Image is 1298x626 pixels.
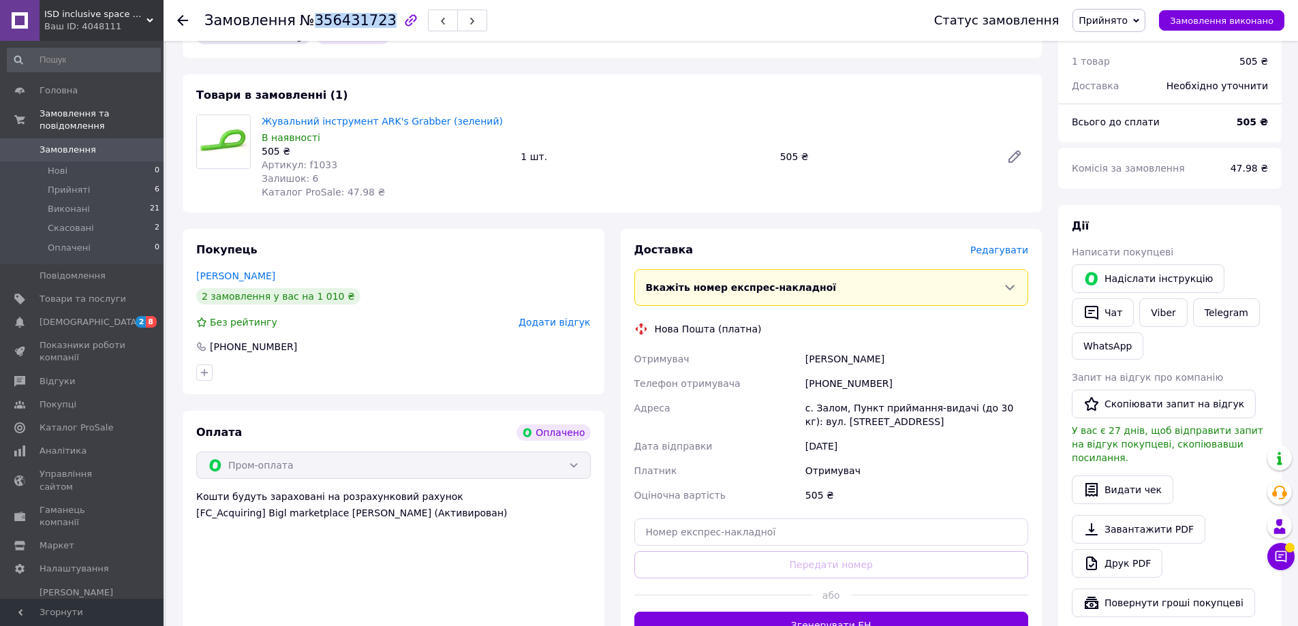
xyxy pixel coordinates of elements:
span: Покупець [196,243,258,256]
span: Нові [48,165,67,177]
span: 1 товар [1072,56,1110,67]
div: 505 ₴ [1239,54,1268,68]
input: Пошук [7,48,161,72]
div: Отримувач [803,458,1031,483]
span: Покупці [40,398,76,411]
span: Запит на відгук про компанію [1072,372,1223,383]
a: Завантажити PDF [1072,515,1205,544]
span: Артикул: f1033 [262,159,337,170]
span: Оплата [196,426,242,439]
span: Головна [40,84,78,97]
span: Управління сайтом [40,468,126,492]
span: Аналітика [40,445,87,457]
div: 505 ₴ [803,483,1031,507]
span: Адреса [634,403,670,413]
span: ISD inclusive space developer [44,8,146,20]
span: 8 [146,316,157,328]
div: [PHONE_NUMBER] [803,371,1031,396]
span: Повідомлення [40,270,106,282]
div: [DATE] [803,434,1031,458]
div: Оплачено [516,424,590,441]
button: Чат [1072,298,1134,327]
span: 2 [155,222,159,234]
span: Всього до сплати [1072,116,1160,127]
span: Телефон отримувача [634,378,741,389]
span: Оціночна вартість [634,490,726,501]
div: [PERSON_NAME] [803,347,1031,371]
div: 1 шт. [515,147,774,166]
div: 505 ₴ [262,144,510,158]
div: [FC_Acquiring] Bigl marketplace [PERSON_NAME] (Активирован) [196,506,591,520]
span: або [812,589,851,602]
span: Написати покупцеві [1072,247,1173,257]
span: Товари в замовленні (1) [196,89,348,101]
span: Додати відгук [519,317,590,328]
span: Гаманець компанії [40,504,126,529]
div: 2 замовлення у вас на 1 010 ₴ [196,288,360,304]
span: Товари та послуги [40,293,126,305]
a: [PERSON_NAME] [196,270,275,281]
span: Каталог ProSale: 47.98 ₴ [262,187,385,198]
span: Оплачені [48,242,91,254]
span: Замовлення виконано [1170,16,1273,26]
span: Доставка [634,243,694,256]
div: Нова Пошта (платна) [651,322,765,336]
span: 6 [155,184,159,196]
input: Номер експрес-накладної [634,518,1029,546]
span: №356431723 [300,12,397,29]
button: Чат з покупцем [1267,543,1295,570]
span: [DEMOGRAPHIC_DATA] [40,316,140,328]
span: Замовлення [204,12,296,29]
button: Надіслати інструкцію [1072,264,1224,293]
span: Доставка [1072,80,1119,91]
img: Жувальний інструмент ARK's Grabber (зелений) [197,115,250,168]
button: Скопіювати запит на відгук [1072,390,1256,418]
a: Жувальний інструмент ARK's Grabber (зелений) [262,116,503,127]
span: Отримувач [634,354,690,364]
span: Платник [634,465,677,476]
button: Повернути гроші покупцеві [1072,589,1255,617]
div: Статус замовлення [934,14,1060,27]
button: Видати чек [1072,475,1173,504]
span: Редагувати [970,245,1028,255]
span: Залишок: 6 [262,173,319,184]
span: Налаштування [40,563,109,575]
span: У вас є 27 днів, щоб відправити запит на відгук покупцеві, скопіювавши посилання. [1072,425,1263,463]
span: Маркет [40,539,74,552]
a: WhatsApp [1072,332,1143,360]
a: Viber [1139,298,1187,327]
span: Вкажіть номер експрес-накладної [646,282,837,293]
b: 505 ₴ [1237,116,1268,127]
span: 21 [150,203,159,215]
span: Без рейтингу [210,317,277,328]
span: Замовлення [40,144,96,156]
span: Скасовані [48,222,94,234]
span: Дії [1072,219,1089,232]
div: Ваш ID: 4048111 [44,20,164,33]
div: Кошти будуть зараховані на розрахунковий рахунок [196,490,591,520]
span: 0 [155,242,159,254]
a: Редагувати [1001,143,1028,170]
span: Дата відправки [634,441,713,452]
button: Замовлення виконано [1159,10,1284,31]
div: [PHONE_NUMBER] [208,340,298,354]
span: Відгуки [40,375,75,388]
span: Показники роботи компанії [40,339,126,364]
span: [PERSON_NAME] та рахунки [40,586,126,624]
span: Комісія за замовлення [1072,163,1185,174]
div: с. Залом, Пункт приймання-видачі (до 30 кг): вул. [STREET_ADDRESS] [803,396,1031,434]
a: Telegram [1193,298,1260,327]
a: Друк PDF [1072,549,1162,578]
div: 505 ₴ [775,147,995,166]
div: Повернутися назад [177,14,188,27]
span: 47.98 ₴ [1231,163,1268,174]
span: Виконані [48,203,90,215]
span: Прийнято [1079,15,1128,26]
span: 0 [155,165,159,177]
span: 2 [136,316,146,328]
div: Необхідно уточнити [1158,71,1276,101]
span: В наявності [262,132,320,143]
span: Каталог ProSale [40,422,113,434]
span: Прийняті [48,184,90,196]
span: Замовлення та повідомлення [40,108,164,132]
